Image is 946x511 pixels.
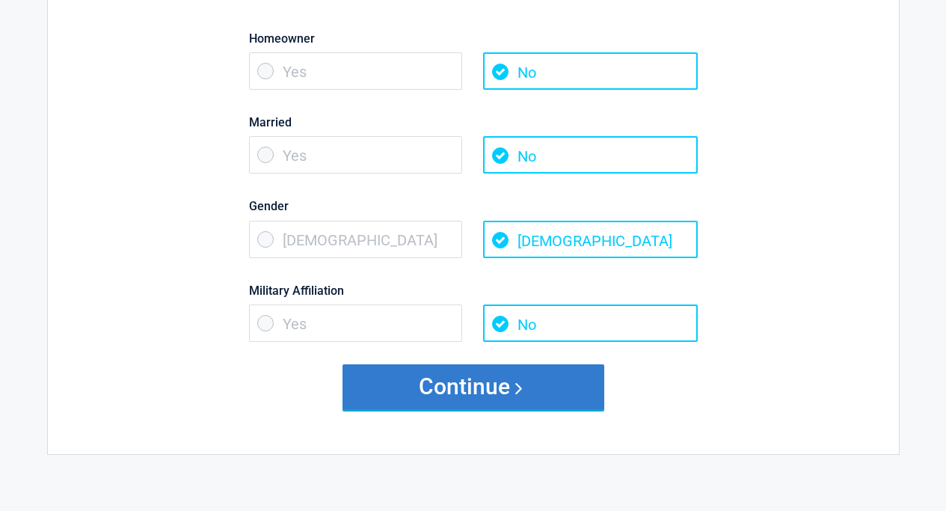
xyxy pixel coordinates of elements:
span: Yes [249,305,463,342]
label: Homeowner [249,28,698,49]
span: No [483,52,697,90]
label: Military Affiliation [249,281,698,301]
span: No [483,136,697,174]
span: [DEMOGRAPHIC_DATA] [483,221,697,258]
span: Yes [249,136,463,174]
span: No [483,305,697,342]
button: Continue [343,364,604,409]
span: Yes [249,52,463,90]
label: Gender [249,196,698,216]
label: Married [249,112,698,132]
span: [DEMOGRAPHIC_DATA] [249,221,463,258]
